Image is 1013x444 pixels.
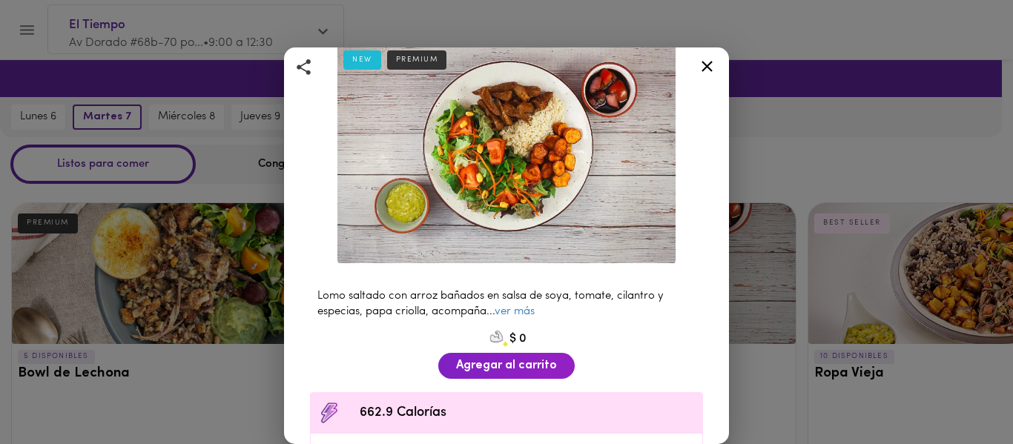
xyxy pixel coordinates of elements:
img: 3c9730_d571e2bb10fd466bb8d4b1f1dc8ae5fc~mv2.png [487,328,509,350]
button: Agregar al carrito [438,353,575,379]
div: $ 0 [303,328,710,350]
div: NEW [343,50,381,70]
span: Lomo saltado con arroz bañados en salsa de soya, tomate, cilantro y especias, papa criolla, acomp... [317,291,664,317]
a: ver más [495,306,535,317]
img: Lomo saltado [337,39,676,264]
iframe: Messagebird Livechat Widget [927,358,998,429]
div: PREMIUM [387,50,447,70]
img: Contenido calórico [318,402,340,424]
span: Agregar al carrito [456,359,557,373]
span: 662.9 Calorías [360,403,695,423]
